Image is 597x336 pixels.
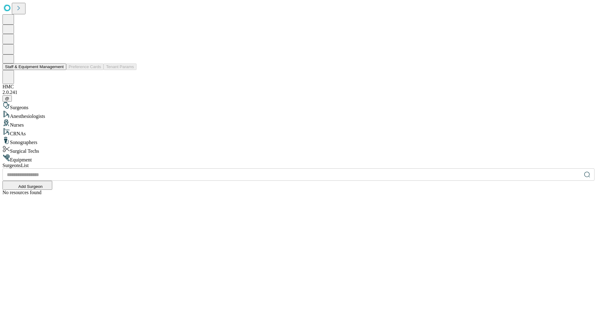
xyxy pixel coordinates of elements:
[2,137,595,145] div: Sonographers
[2,128,595,137] div: CRNAs
[2,145,595,154] div: Surgical Techs
[2,110,595,119] div: Anesthesiologists
[2,190,595,195] div: No resources found
[18,184,43,189] span: Add Surgeon
[66,63,104,70] button: Preference Cards
[2,102,595,110] div: Surgeons
[104,63,137,70] button: Tenant Params
[2,119,595,128] div: Nurses
[2,90,595,95] div: 2.0.241
[2,154,595,163] div: Equipment
[2,95,12,102] button: @
[2,181,52,190] button: Add Surgeon
[2,63,66,70] button: Staff & Equipment Management
[2,84,595,90] div: HMC
[2,163,595,168] div: Surgeons List
[5,96,9,101] span: @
